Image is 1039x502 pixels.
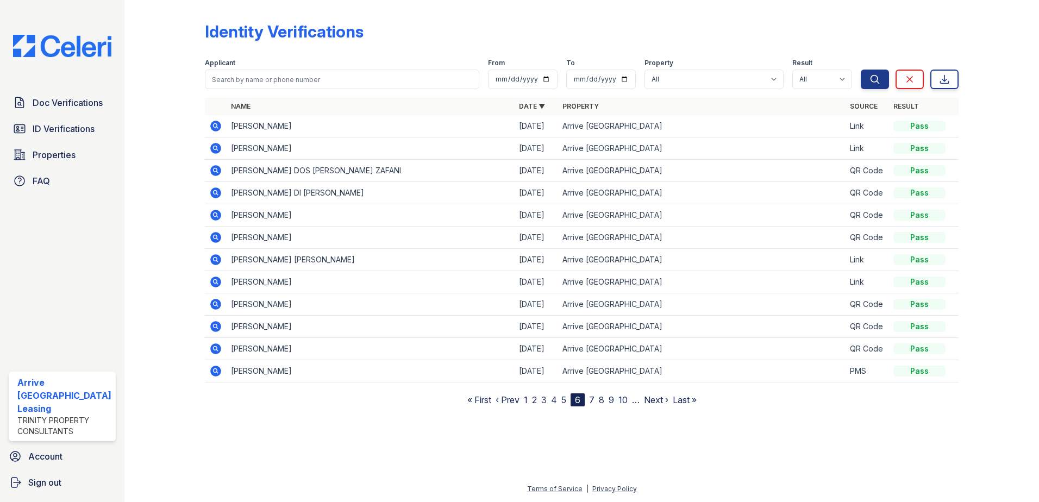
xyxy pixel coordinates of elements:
[846,316,889,338] td: QR Code
[205,59,235,67] label: Applicant
[893,102,919,110] a: Result
[632,393,640,406] span: …
[227,182,515,204] td: [PERSON_NAME] DI [PERSON_NAME]
[515,293,558,316] td: [DATE]
[846,115,889,137] td: Link
[515,249,558,271] td: [DATE]
[846,249,889,271] td: Link
[893,210,946,221] div: Pass
[558,293,846,316] td: Arrive [GEOGRAPHIC_DATA]
[519,102,545,110] a: Date ▼
[846,338,889,360] td: QR Code
[558,249,846,271] td: Arrive [GEOGRAPHIC_DATA]
[515,204,558,227] td: [DATE]
[515,360,558,382] td: [DATE]
[515,338,558,360] td: [DATE]
[558,115,846,137] td: Arrive [GEOGRAPHIC_DATA]
[527,485,583,493] a: Terms of Service
[644,59,673,67] label: Property
[9,170,116,192] a: FAQ
[541,394,547,405] a: 3
[496,394,519,405] a: ‹ Prev
[558,160,846,182] td: Arrive [GEOGRAPHIC_DATA]
[571,393,585,406] div: 6
[893,143,946,154] div: Pass
[4,445,120,467] a: Account
[515,316,558,338] td: [DATE]
[524,394,528,405] a: 1
[227,338,515,360] td: [PERSON_NAME]
[893,277,946,287] div: Pass
[618,394,628,405] a: 10
[846,227,889,249] td: QR Code
[558,316,846,338] td: Arrive [GEOGRAPHIC_DATA]
[893,343,946,354] div: Pass
[558,204,846,227] td: Arrive [GEOGRAPHIC_DATA]
[9,92,116,114] a: Doc Verifications
[846,293,889,316] td: QR Code
[227,293,515,316] td: [PERSON_NAME]
[846,204,889,227] td: QR Code
[227,115,515,137] td: [PERSON_NAME]
[4,472,120,493] a: Sign out
[4,35,120,57] img: CE_Logo_Blue-a8612792a0a2168367f1c8372b55b34899dd931a85d93a1a3d3e32e68fde9ad4.png
[17,376,111,415] div: Arrive [GEOGRAPHIC_DATA] Leasing
[558,271,846,293] td: Arrive [GEOGRAPHIC_DATA]
[17,415,111,437] div: Trinity Property Consultants
[205,70,480,89] input: Search by name or phone number
[28,450,62,463] span: Account
[673,394,697,405] a: Last »
[609,394,614,405] a: 9
[561,394,566,405] a: 5
[9,118,116,140] a: ID Verifications
[227,271,515,293] td: [PERSON_NAME]
[205,22,364,41] div: Identity Verifications
[586,485,589,493] div: |
[893,321,946,332] div: Pass
[893,299,946,310] div: Pass
[846,182,889,204] td: QR Code
[515,115,558,137] td: [DATE]
[227,137,515,160] td: [PERSON_NAME]
[846,271,889,293] td: Link
[227,249,515,271] td: [PERSON_NAME] [PERSON_NAME]
[846,160,889,182] td: QR Code
[231,102,251,110] a: Name
[9,144,116,166] a: Properties
[893,366,946,376] div: Pass
[589,394,594,405] a: 7
[562,102,599,110] a: Property
[551,394,557,405] a: 4
[515,160,558,182] td: [DATE]
[33,122,95,135] span: ID Verifications
[846,137,889,160] td: Link
[558,182,846,204] td: Arrive [GEOGRAPHIC_DATA]
[558,137,846,160] td: Arrive [GEOGRAPHIC_DATA]
[33,96,103,109] span: Doc Verifications
[893,121,946,131] div: Pass
[558,360,846,382] td: Arrive [GEOGRAPHIC_DATA]
[566,59,575,67] label: To
[592,485,637,493] a: Privacy Policy
[532,394,537,405] a: 2
[515,271,558,293] td: [DATE]
[33,148,76,161] span: Properties
[515,137,558,160] td: [DATE]
[644,394,668,405] a: Next ›
[227,160,515,182] td: [PERSON_NAME] DOS [PERSON_NAME] ZAFANI
[515,227,558,249] td: [DATE]
[893,254,946,265] div: Pass
[846,360,889,382] td: PMS
[227,204,515,227] td: [PERSON_NAME]
[558,338,846,360] td: Arrive [GEOGRAPHIC_DATA]
[515,182,558,204] td: [DATE]
[467,394,491,405] a: « First
[28,476,61,489] span: Sign out
[893,187,946,198] div: Pass
[599,394,604,405] a: 8
[227,360,515,382] td: [PERSON_NAME]
[893,232,946,243] div: Pass
[488,59,505,67] label: From
[850,102,878,110] a: Source
[227,316,515,338] td: [PERSON_NAME]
